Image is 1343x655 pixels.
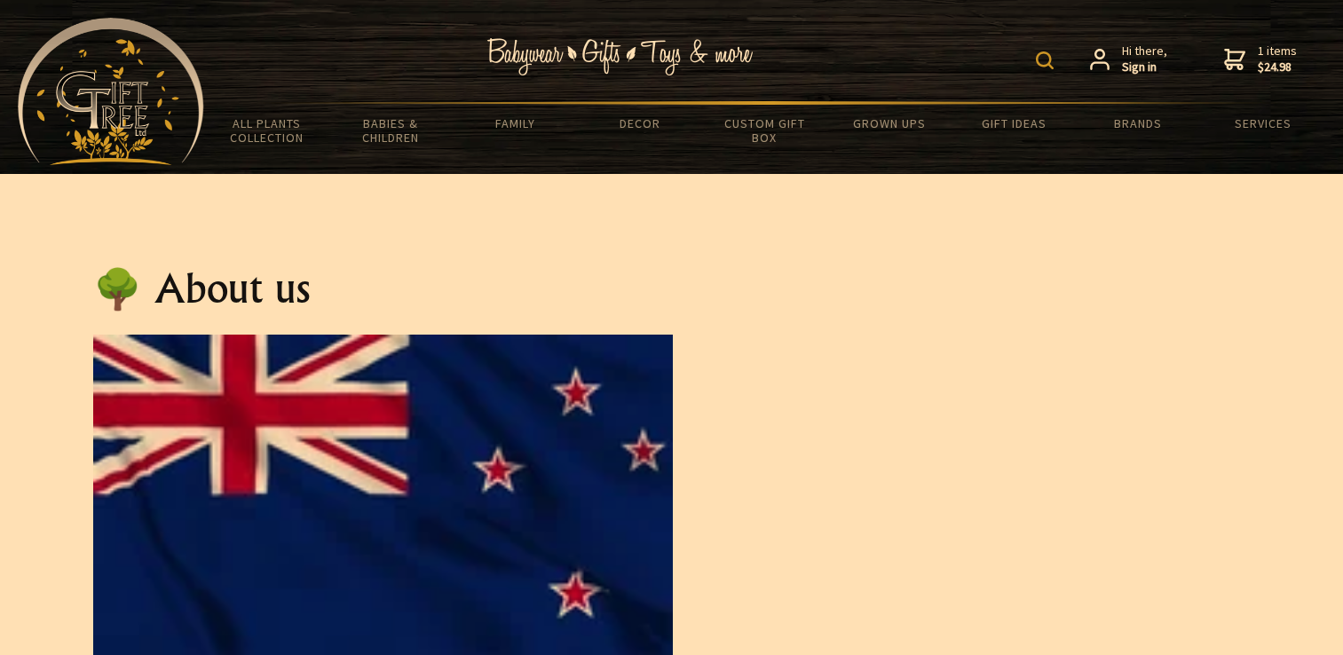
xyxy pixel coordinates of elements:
[204,105,328,156] a: All Plants Collection
[487,38,754,75] img: Babywear - Gifts - Toys & more
[952,105,1076,142] a: Gift Ideas
[702,105,826,156] a: Custom Gift Box
[1224,43,1297,75] a: 1 items$24.98
[1258,43,1297,75] span: 1 items
[1076,105,1200,142] a: Brands
[1122,59,1167,75] strong: Sign in
[454,105,578,142] a: Family
[578,105,702,142] a: Decor
[1122,43,1167,75] span: Hi there,
[827,105,952,142] a: Grown Ups
[1201,105,1325,142] a: Services
[328,105,453,156] a: Babies & Children
[1090,43,1167,75] a: Hi there,Sign in
[1036,51,1054,69] img: product search
[18,18,204,165] img: Babyware - Gifts - Toys and more...
[1258,59,1297,75] strong: $24.98
[93,267,673,310] h1: 🌳 About us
